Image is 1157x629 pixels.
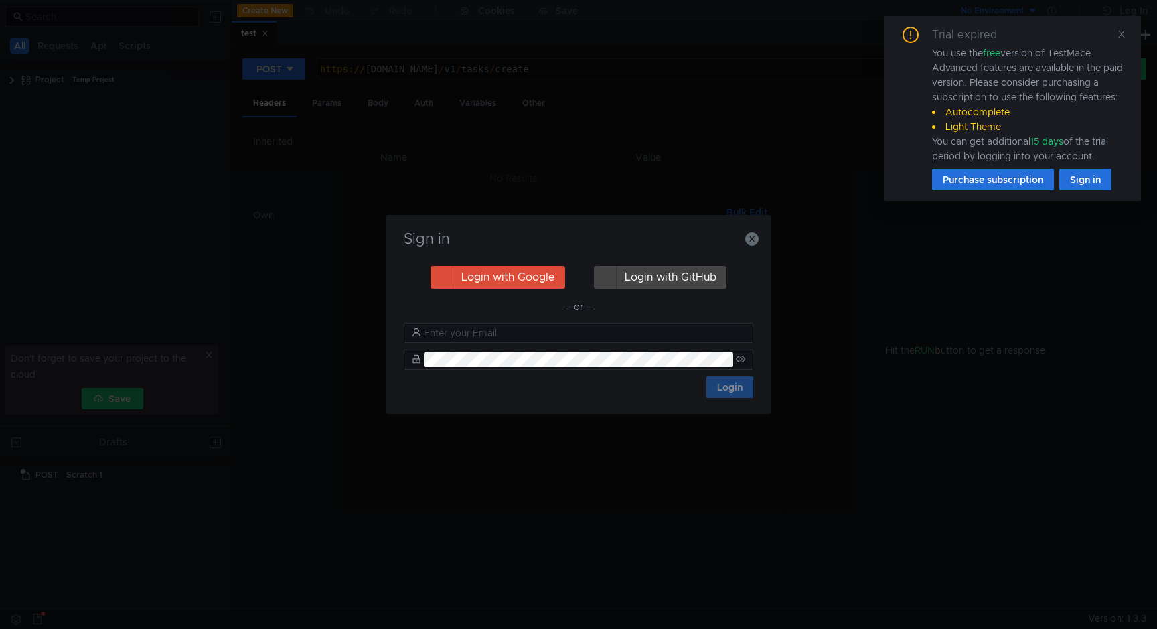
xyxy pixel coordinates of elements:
input: Enter your Email [424,326,745,340]
div: You can get additional of the trial period by logging into your account. [932,134,1125,163]
div: Trial expired [932,27,1013,43]
button: Login with Google [431,266,565,289]
h3: Sign in [402,231,755,247]
span: 15 days [1030,135,1063,147]
div: You use the version of TestMace. Advanced features are available in the paid version. Please cons... [932,46,1125,163]
button: Login with GitHub [594,266,726,289]
li: Autocomplete [932,104,1125,119]
button: Purchase subscription [932,169,1054,190]
button: Sign in [1059,169,1111,190]
li: Light Theme [932,119,1125,134]
span: free [983,47,1000,59]
div: — or — [404,299,753,315]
